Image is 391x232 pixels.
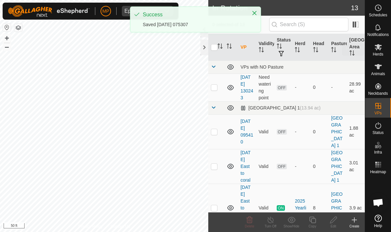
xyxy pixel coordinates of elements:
a: [GEOGRAPHIC_DATA] 1 [331,191,343,224]
div: Saved [DATE] 075307 [143,21,245,28]
button: + [3,34,11,42]
span: Notifications [367,33,389,37]
div: dropdown trigger [160,6,173,16]
input: Search (S) [269,18,348,31]
td: 1.88 ac [347,114,365,149]
span: Infra [374,150,382,154]
div: - [295,128,307,135]
span: Heatmap [370,170,386,174]
p-sorticon: Activate to sort [331,48,336,53]
td: Valid [256,184,274,232]
td: 0 [310,149,328,184]
span: Schedules [369,13,387,17]
button: – [3,43,11,51]
p-sorticon: Activate to sort [295,48,300,53]
span: MP [102,8,109,15]
th: Pasture [328,34,346,61]
td: 0 [310,114,328,149]
span: Help [374,224,382,228]
div: Create [344,224,365,229]
a: Privacy Policy [78,224,103,229]
span: VPs [374,111,382,115]
td: 3.01 ac [347,149,365,184]
a: Help [365,212,391,230]
div: 2025 Yearlings 8 [295,198,307,218]
button: Reset Map [3,24,11,31]
h2: In Rotation [212,4,351,12]
a: Contact Us [111,224,130,229]
div: Success [143,11,245,19]
td: Valid [256,149,274,184]
div: [GEOGRAPHIC_DATA] 1 [240,105,320,111]
span: Herds [373,52,383,56]
span: 13 [351,3,358,13]
div: Edit [323,224,344,229]
span: ON [277,205,285,211]
th: Status [274,34,292,61]
div: Ephiram Farm [124,8,158,14]
th: Herd [292,34,310,61]
th: Validity [256,34,274,61]
a: [GEOGRAPHIC_DATA] 1 [331,150,343,183]
span: Neckbands [368,91,388,95]
p-sorticon: Activate to sort [277,44,282,50]
div: Open chat [368,193,388,212]
div: Show/Hide [281,224,302,229]
p-sorticon: Activate to sort [217,44,223,50]
a: [DATE] 095410 [240,119,253,144]
th: [GEOGRAPHIC_DATA] Area [347,34,365,61]
a: [DATE] 130243 [240,75,253,100]
td: 3.9 ac [347,184,365,232]
div: Copy [302,224,323,229]
div: Turn Off [260,224,281,229]
button: Map Layers [14,24,22,32]
span: OFF [277,164,287,169]
span: Delete [245,224,254,228]
span: Status [372,131,383,135]
img: Gallagher Logo [8,5,90,17]
td: 28.99 ac [347,74,365,101]
p-sorticon: Activate to sort [227,44,232,50]
th: Head [310,34,328,61]
p-sorticon: Activate to sort [349,51,355,57]
span: Ephiram Farm [122,6,160,16]
span: Animals [371,72,385,76]
th: VP [238,34,256,61]
td: 8 [310,184,328,232]
div: - [295,163,307,170]
a: [DATE] East to coral [240,150,251,183]
p-sorticon: Activate to sort [313,48,318,53]
div: - [295,84,307,91]
p-sorticon: Activate to sort [259,48,264,53]
div: VPs with NO Pasture [240,64,362,70]
span: OFF [277,85,287,91]
td: 0 [310,74,328,101]
button: Close [250,8,259,18]
td: Need watering point [256,74,274,101]
td: Valid [256,114,274,149]
span: (13.94 ac) [300,105,321,110]
a: [GEOGRAPHIC_DATA] 1 [331,115,343,148]
a: [DATE] East to coral-VP001 [240,185,252,231]
td: - [328,74,346,101]
span: OFF [277,129,287,135]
